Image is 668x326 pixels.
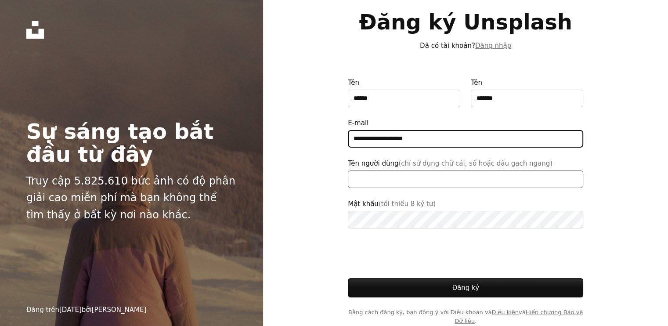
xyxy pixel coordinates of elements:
a: Đăng nhập [475,42,511,50]
a: Hiến chương Bảo vệ Dữ liệu [455,309,583,324]
input: Tên [348,90,460,107]
button: Đăng ký [348,278,583,297]
font: [DATE] [59,306,82,314]
font: Tên người dùng [348,159,398,167]
font: Bằng cách đăng ký, bạn đồng ý với Điều khoản và [348,309,491,315]
font: Tên [348,79,359,87]
input: Tên người dùng(chỉ sử dụng chữ cái, số hoặc dấu gạch ngang) [348,170,583,188]
font: Đăng ký [452,284,479,292]
font: Tên [471,79,482,87]
font: (chỉ sử dụng chữ cái, số hoặc dấu gạch ngang) [398,159,552,167]
font: bởi [82,306,92,314]
font: Đã có tài khoản? [420,42,475,50]
font: (tối thiểu 8 ký tự) [379,200,436,208]
font: Đăng ký Unsplash [359,10,572,34]
font: . [475,318,477,324]
a: Điều kiện [491,309,518,315]
font: Truy cập 5.825.610 bức ảnh có độ phân giải cao miễn phí mà bạn không thể tìm thấy ở bất kỳ nơi nà... [26,175,235,221]
font: [PERSON_NAME] [92,306,147,314]
font: Sự sáng tạo bắt đầu từ đây [26,119,213,167]
input: Mật khẩu(tối thiểu 8 ký tự) [348,211,583,228]
font: E-mail [348,119,368,127]
input: Tên [471,90,583,107]
input: E-mail [348,130,583,148]
font: Mật khẩu [348,200,379,208]
font: Đăng trên [26,306,59,314]
font: và [519,309,526,315]
time: Ngày 20 tháng 2 năm 2025 lúc 07:10:00 UTC+7 [59,306,82,314]
a: Trang chủ — Unsplash [26,21,44,39]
